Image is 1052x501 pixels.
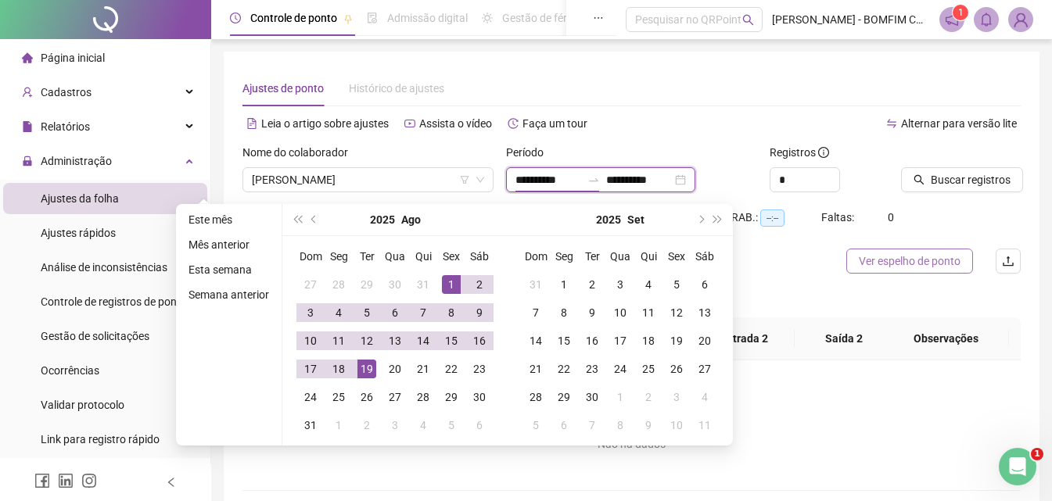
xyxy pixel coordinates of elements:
div: 3 [667,388,686,406]
td: 2025-10-04 [691,383,719,411]
th: Sex [437,242,465,270]
div: 30 [470,388,489,406]
img: 1027 [1009,8,1032,31]
div: 6 [695,275,714,294]
button: month panel [627,204,644,235]
sup: 1 [953,5,968,20]
span: sun [482,13,493,23]
span: search [914,174,925,185]
td: 2025-08-25 [325,383,353,411]
td: 2025-09-09 [578,299,606,327]
div: 25 [639,360,658,378]
span: 1 [958,7,964,18]
td: 2025-09-04 [634,270,662,299]
div: 10 [667,416,686,435]
span: Alternar para versão lite [901,117,1017,130]
div: 11 [329,331,348,350]
div: 14 [526,331,545,350]
th: Sex [662,242,691,270]
div: 15 [555,331,573,350]
td: 2025-09-03 [381,411,409,439]
th: Sáb [465,242,494,270]
th: Qui [409,242,437,270]
div: 12 [357,331,376,350]
iframe: Intercom live chat [999,448,1036,485]
div: 3 [611,275,630,294]
td: 2025-10-05 [522,411,550,439]
span: Faltas: [821,211,856,224]
div: 5 [357,303,376,322]
td: 2025-09-01 [325,411,353,439]
td: 2025-09-20 [691,327,719,355]
span: instagram [81,473,97,488]
td: 2025-07-31 [409,270,437,299]
div: 1 [555,275,573,294]
div: 7 [526,303,545,322]
td: 2025-10-02 [634,383,662,411]
div: 27 [301,275,320,294]
div: 3 [301,303,320,322]
div: 24 [611,360,630,378]
div: 18 [639,331,658,350]
td: 2025-08-14 [409,327,437,355]
td: 2025-10-01 [606,383,634,411]
span: user-add [22,87,33,98]
th: Qui [634,242,662,270]
td: 2025-10-09 [634,411,662,439]
td: 2025-09-16 [578,327,606,355]
div: 17 [611,331,630,350]
button: Buscar registros [901,167,1023,192]
td: 2025-07-29 [353,270,381,299]
div: 9 [639,416,658,435]
div: 12 [667,303,686,322]
td: 2025-08-26 [353,383,381,411]
td: 2025-08-31 [296,411,325,439]
span: filter [460,175,469,184]
div: 5 [667,275,686,294]
div: 1 [442,275,461,294]
button: prev-year [306,204,323,235]
td: 2025-10-08 [606,411,634,439]
span: file-done [367,13,378,23]
td: 2025-08-19 [353,355,381,383]
div: 13 [695,303,714,322]
div: 2 [470,275,489,294]
div: 28 [329,275,348,294]
div: 30 [583,388,601,406]
th: Sáb [691,242,719,270]
span: Link para registro rápido [41,433,160,446]
td: 2025-08-04 [325,299,353,327]
th: Ter [353,242,381,270]
span: Ver espelho de ponto [859,252,960,270]
td: 2025-08-31 [522,270,550,299]
td: 2025-09-06 [691,270,719,299]
div: 20 [695,331,714,350]
div: 16 [583,331,601,350]
div: 31 [414,275,433,294]
span: Gestão de férias [502,12,581,24]
div: 16 [470,331,489,350]
div: 31 [526,275,545,294]
td: 2025-07-27 [296,270,325,299]
div: 21 [414,360,433,378]
span: Ajustes rápidos [41,227,116,239]
span: Página inicial [41,52,105,64]
th: Qua [381,242,409,270]
td: 2025-08-11 [325,327,353,355]
span: ellipsis [593,13,604,23]
td: 2025-08-22 [437,355,465,383]
td: 2025-09-30 [578,383,606,411]
div: 5 [526,416,545,435]
th: Entrada 2 [695,317,794,360]
span: file [22,121,33,132]
div: H. TRAB.: [712,209,821,227]
th: Seg [325,242,353,270]
td: 2025-09-06 [465,411,494,439]
div: 27 [386,388,404,406]
td: 2025-08-03 [296,299,325,327]
button: super-prev-year [289,204,306,235]
td: 2025-08-27 [381,383,409,411]
td: 2025-08-09 [465,299,494,327]
td: 2025-09-29 [550,383,578,411]
td: 2025-09-27 [691,355,719,383]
